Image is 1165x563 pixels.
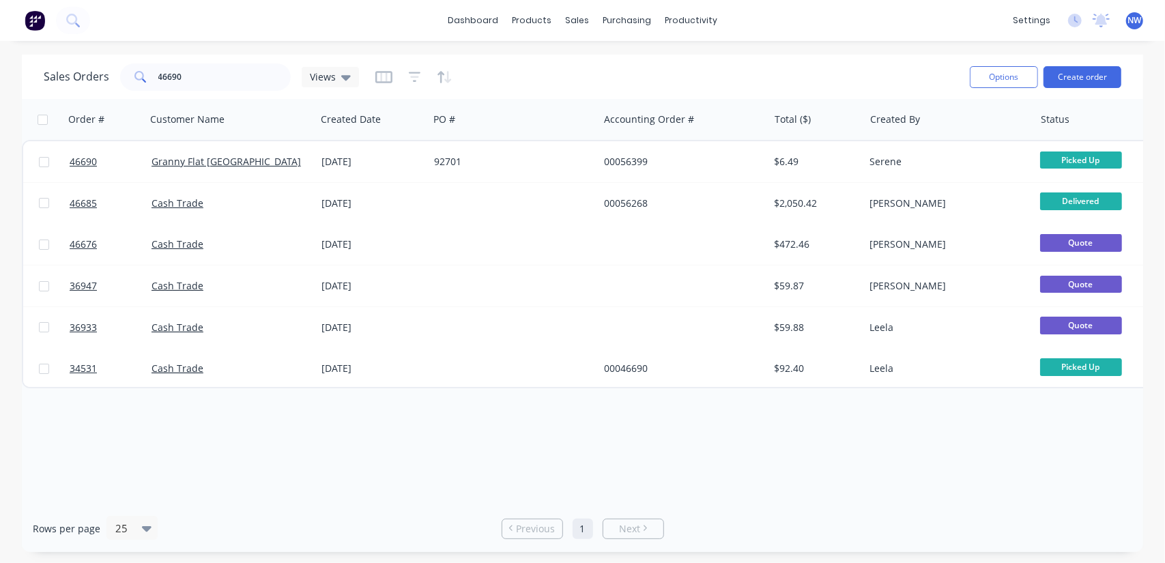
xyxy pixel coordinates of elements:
[44,70,109,83] h1: Sales Orders
[70,348,152,389] a: 34531
[321,155,423,169] div: [DATE]
[150,113,225,126] div: Customer Name
[434,155,586,169] div: 92701
[1040,234,1122,251] span: Quote
[152,362,203,375] a: Cash Trade
[604,197,756,210] div: 00056268
[869,155,1021,169] div: Serene
[321,197,423,210] div: [DATE]
[869,279,1021,293] div: [PERSON_NAME]
[604,362,756,375] div: 00046690
[1040,317,1122,334] span: Quote
[70,307,152,348] a: 36933
[310,70,336,84] span: Views
[869,321,1021,334] div: Leela
[1040,276,1122,293] span: Quote
[1041,113,1069,126] div: Status
[775,155,854,169] div: $6.49
[775,279,854,293] div: $59.87
[70,141,152,182] a: 46690
[775,237,854,251] div: $472.46
[603,522,663,536] a: Next page
[775,321,854,334] div: $59.88
[870,113,920,126] div: Created By
[658,10,724,31] div: productivity
[775,197,854,210] div: $2,050.42
[321,113,381,126] div: Created Date
[775,113,811,126] div: Total ($)
[869,197,1021,210] div: [PERSON_NAME]
[70,224,152,265] a: 46676
[1040,192,1122,210] span: Delivered
[869,237,1021,251] div: [PERSON_NAME]
[70,155,97,169] span: 46690
[516,522,555,536] span: Previous
[321,362,423,375] div: [DATE]
[70,265,152,306] a: 36947
[441,10,505,31] a: dashboard
[70,321,97,334] span: 36933
[869,362,1021,375] div: Leela
[433,113,455,126] div: PO #
[502,522,562,536] a: Previous page
[596,10,658,31] div: purchasing
[25,10,45,31] img: Factory
[70,197,97,210] span: 46685
[152,237,203,250] a: Cash Trade
[158,63,291,91] input: Search...
[604,113,694,126] div: Accounting Order #
[68,113,104,126] div: Order #
[321,237,423,251] div: [DATE]
[152,197,203,210] a: Cash Trade
[775,362,854,375] div: $92.40
[321,279,423,293] div: [DATE]
[70,237,97,251] span: 46676
[604,155,756,169] div: 00056399
[496,519,670,539] ul: Pagination
[1006,10,1057,31] div: settings
[33,522,100,536] span: Rows per page
[970,66,1038,88] button: Options
[505,10,558,31] div: products
[558,10,596,31] div: sales
[70,279,97,293] span: 36947
[1044,66,1121,88] button: Create order
[152,279,203,292] a: Cash Trade
[70,183,152,224] a: 46685
[152,321,203,334] a: Cash Trade
[1040,358,1122,375] span: Picked Up
[619,522,640,536] span: Next
[1040,151,1122,169] span: Picked Up
[321,321,423,334] div: [DATE]
[70,362,97,375] span: 34531
[573,519,593,539] a: Page 1 is your current page
[1128,14,1142,27] span: NW
[152,155,301,168] a: Granny Flat [GEOGRAPHIC_DATA]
